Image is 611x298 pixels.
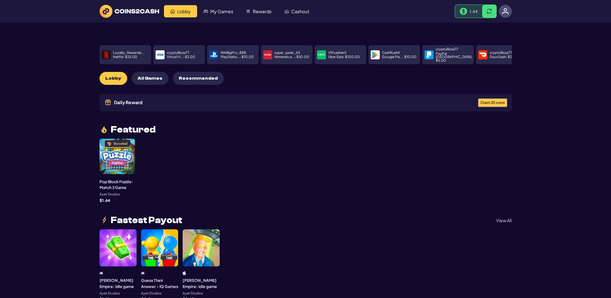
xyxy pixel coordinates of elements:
p: Ayet Studios [183,292,203,295]
p: Uber Eats : $ 100.00 [328,55,360,59]
button: Claim 20 coins [478,98,507,107]
img: payment icon [318,51,325,58]
p: CashRushX [382,51,400,55]
p: DoorDash : $ 25.00 [490,55,520,59]
img: Cashout [284,9,289,14]
span: Claim 20 coins [481,101,505,104]
a: Cashout [278,5,316,17]
img: lightning [100,216,109,225]
span: Lobby [177,9,191,14]
p: Ayet Studios [100,292,120,295]
span: Daily Reward [114,100,142,104]
div: Boosted [114,142,128,145]
p: Ayet Studios [100,193,120,196]
p: Netflix : $ 25.00 [113,55,137,59]
p: Google Pla... : $ 10.00 [382,55,416,59]
p: super_saver_45 [274,51,300,55]
span: Lobby [105,76,121,81]
p: Ayet Studios [141,292,161,295]
p: cryptoBoss77 [490,51,512,55]
button: Recommended [173,72,224,85]
a: Rewards [240,5,278,17]
img: fire [100,125,109,134]
img: payment icon [479,51,486,58]
img: payment icon [103,51,110,58]
span: Rewards [253,9,272,14]
img: My Games [204,9,208,14]
p: $ 1.64 [100,198,110,202]
img: avatar [502,8,509,15]
h3: [PERSON_NAME] Empire: Idle game [100,277,137,289]
span: 1.44 [470,9,478,14]
span: Cashout [291,9,309,14]
h3: [PERSON_NAME] Empire: idle game [183,277,220,289]
img: Money Bill [460,8,467,15]
img: Boosted [107,142,111,146]
p: PayPal [GEOGRAPHIC_DATA] : $ 5.00 [436,52,472,62]
p: VIPcasherX [328,51,346,55]
img: payment icon [425,51,433,58]
p: Loyalty_Rewarde... [113,51,144,55]
p: cryptoBoss77 [436,47,458,51]
p: View All [496,218,512,223]
span: Featured [111,125,156,134]
img: payment icon [372,51,379,58]
img: logo text [100,5,159,18]
span: My Games [210,9,233,14]
a: Lobby [164,5,197,17]
button: Lobby [100,72,127,85]
img: payment icon [157,51,164,58]
img: Gift icon [104,98,112,106]
span: Recommended [179,76,218,81]
a: My Games [197,5,240,17]
p: cryptoBoss77 [167,51,189,55]
span: All Games [138,76,162,81]
h3: Guess Their Answer - IQ Games [141,277,178,289]
p: PlayStatio... : $ 10.00 [221,55,254,59]
p: Virtual Vi... : $ 2.00 [167,55,195,59]
img: Lobby [170,9,175,14]
img: Rewards [246,9,251,14]
button: All Games [132,72,168,85]
p: WinBigPro_888 [221,51,246,55]
img: payment icon [210,51,217,58]
img: android [100,271,103,275]
img: ios [183,271,186,275]
h3: Pop Block Puzzle: Match 3 Game [100,179,135,191]
img: payment icon [264,51,271,58]
span: Fastest Payout [111,216,182,225]
p: Nintendo e... : $ 50.00 [274,55,309,59]
img: android [141,271,145,275]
